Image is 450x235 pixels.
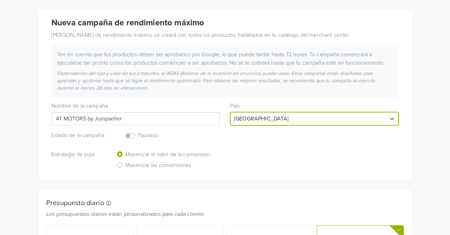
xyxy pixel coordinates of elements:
input: Campaign name [51,112,220,125]
h6: País [230,103,399,109]
h6: Maximizar el valor de la conversión [125,151,210,158]
h6: Estado de la campaña [51,132,106,139]
div: Los presupuestos diarios están personalizados para cada cliente [41,210,399,218]
div: Ten en cuenta que tus productos deben ser aprobados por Google, lo que puede tardar hasta 72 hora... [52,50,398,67]
h6: Nombre de la campaña [51,103,220,109]
h4: Nueva campaña de rendimiento máximo [51,18,399,28]
h6: Pausado [138,132,198,139]
div: Dependiendo del tipo y valor de tus productos, el ROAS (Retorno de la inversión en anuncios) pued... [52,70,398,92]
h5: Presupuesto diario [46,199,393,207]
h6: Estrategia de puja [51,151,106,158]
div: [PERSON_NAME] de rendimiento máximo se creará con todos los productos habilitados en tu catálogo ... [46,31,404,39]
h6: Maximizar las conversiones [125,162,192,169]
